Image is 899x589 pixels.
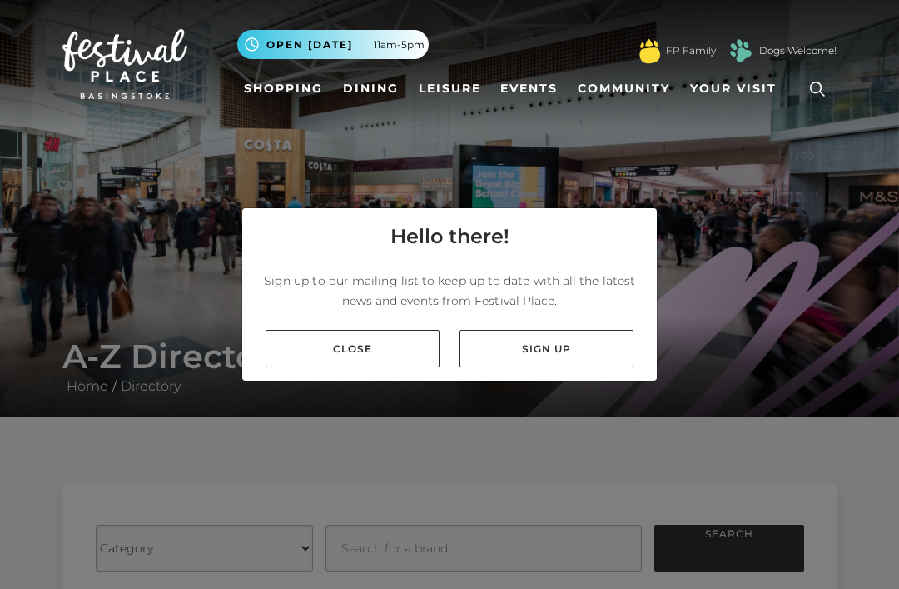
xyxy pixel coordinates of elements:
[266,330,440,367] a: Close
[759,43,837,58] a: Dogs Welcome!
[459,330,633,367] a: Sign up
[266,37,353,52] span: Open [DATE]
[390,222,509,252] h4: Hello there!
[690,80,777,97] span: Your Visit
[666,43,716,58] a: FP Family
[571,73,677,104] a: Community
[412,73,488,104] a: Leisure
[237,30,429,59] button: Open [DATE] 11am-5pm
[683,73,792,104] a: Your Visit
[374,37,425,52] span: 11am-5pm
[336,73,405,104] a: Dining
[494,73,564,104] a: Events
[237,73,330,104] a: Shopping
[256,271,643,311] p: Sign up to our mailing list to keep up to date with all the latest news and events from Festival ...
[62,29,187,99] img: Festival Place Logo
